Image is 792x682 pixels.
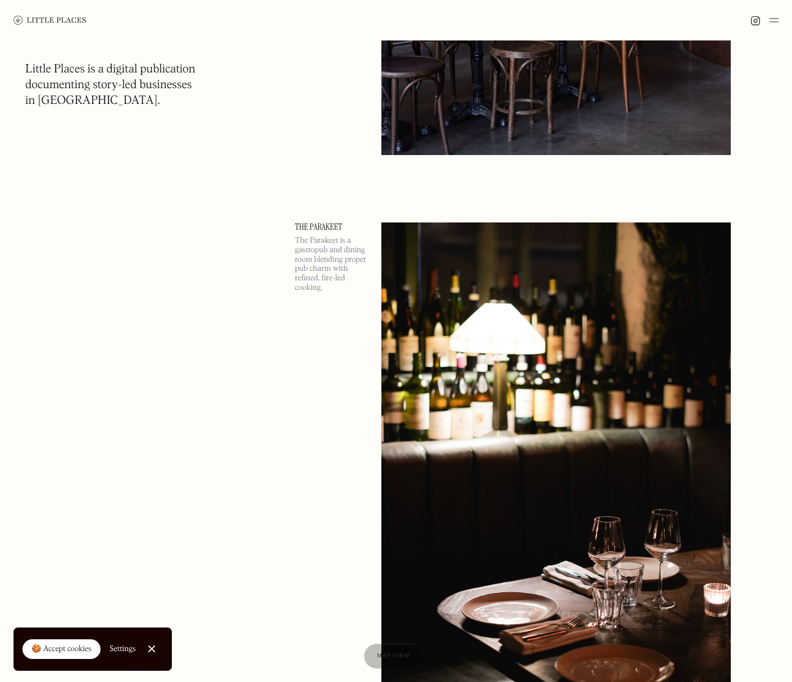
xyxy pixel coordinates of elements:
[377,653,410,659] span: Map view
[364,644,424,669] a: Map view
[295,236,368,293] p: The Parakeet is a gastropub and dining room blending proper pub charm with refined, fire-led cook...
[110,645,136,653] div: Settings
[151,649,152,649] div: Close Cookie Popup
[140,638,163,660] a: Close Cookie Popup
[31,644,92,655] div: 🍪 Accept cookies
[295,222,368,231] a: The Parakeet
[22,639,101,660] a: 🍪 Accept cookies
[110,636,136,662] a: Settings
[25,62,195,109] h1: Little Places is a digital publication documenting story-led businesses in [GEOGRAPHIC_DATA].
